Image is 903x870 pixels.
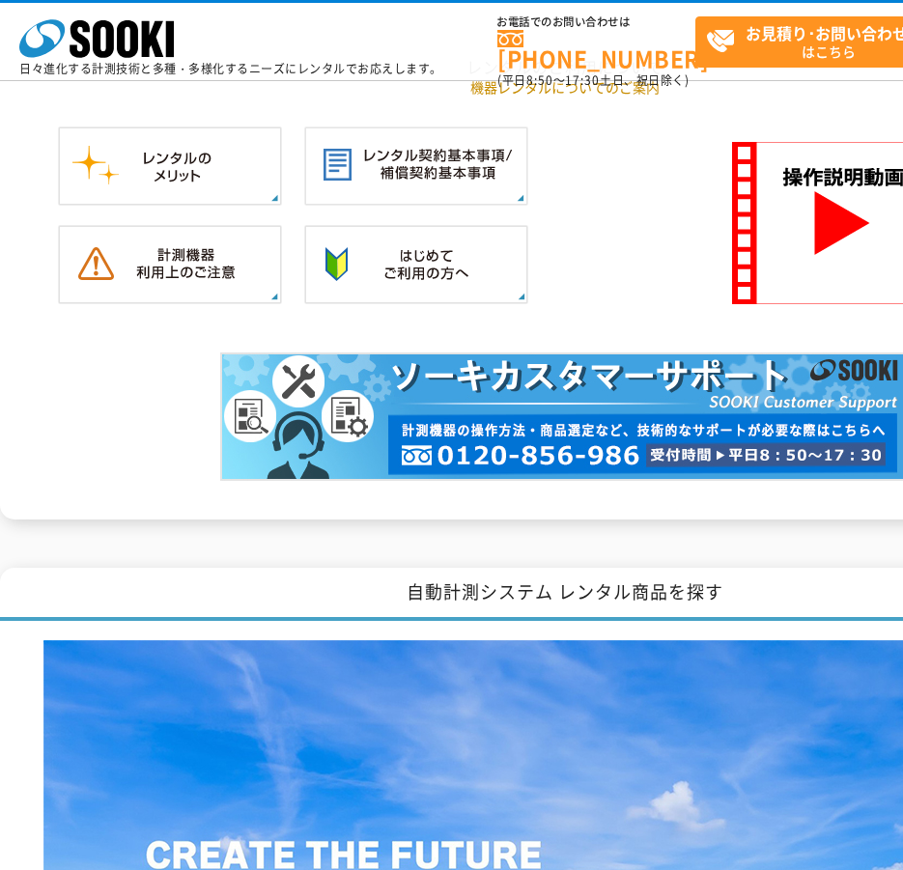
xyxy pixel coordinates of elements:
span: 8:50 [526,71,553,89]
img: 計測機器ご利用上のご注意 [58,225,282,304]
a: 計測機器ご利用上のご注意 [58,284,282,302]
a: レンタルのメリット [58,185,282,204]
a: [PHONE_NUMBER] [497,30,695,70]
a: レンタル契約基本事項／補償契約基本事項 [304,185,528,204]
span: (平日 ～ 土日、祝日除く) [497,71,689,89]
span: お電話でのお問い合わせは [497,16,695,28]
a: はじめてご利用の方へ [304,284,528,302]
img: レンタル契約基本事項／補償契約基本事項 [304,126,528,206]
img: はじめてご利用の方へ [304,225,528,304]
span: 17:30 [565,71,600,89]
p: 日々進化する計測技術と多種・多様化するニーズにレンタルでお応えします。 [19,63,442,74]
img: レンタルのメリット [58,126,282,206]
